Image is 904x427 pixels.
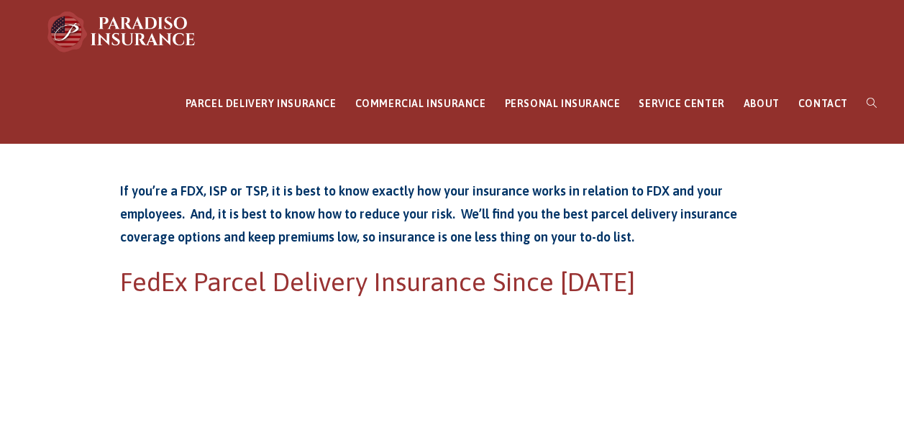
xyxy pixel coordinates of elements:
span: ABOUT [744,98,780,109]
img: Paradiso Insurance [43,10,201,53]
a: CONTACT [789,64,857,144]
span: COMMERCIAL INSURANCE [355,98,486,109]
a: ABOUT [734,64,789,144]
strong: If you’re a FDX, ISP or TSP, it is best to know exactly how your insurance works in relation to F... [120,183,737,245]
a: SERVICE CENTER [629,64,734,144]
span: FedEx Parcel Delivery Insurance Since [DATE] [120,267,635,297]
a: COMMERCIAL INSURANCE [346,64,496,144]
span: PARCEL DELIVERY INSURANCE [186,98,337,109]
span: SERVICE CENTER [639,98,724,109]
a: PARCEL DELIVERY INSURANCE [176,64,346,144]
span: CONTACT [798,98,848,109]
span: PERSONAL INSURANCE [505,98,621,109]
a: PERSONAL INSURANCE [496,64,630,144]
